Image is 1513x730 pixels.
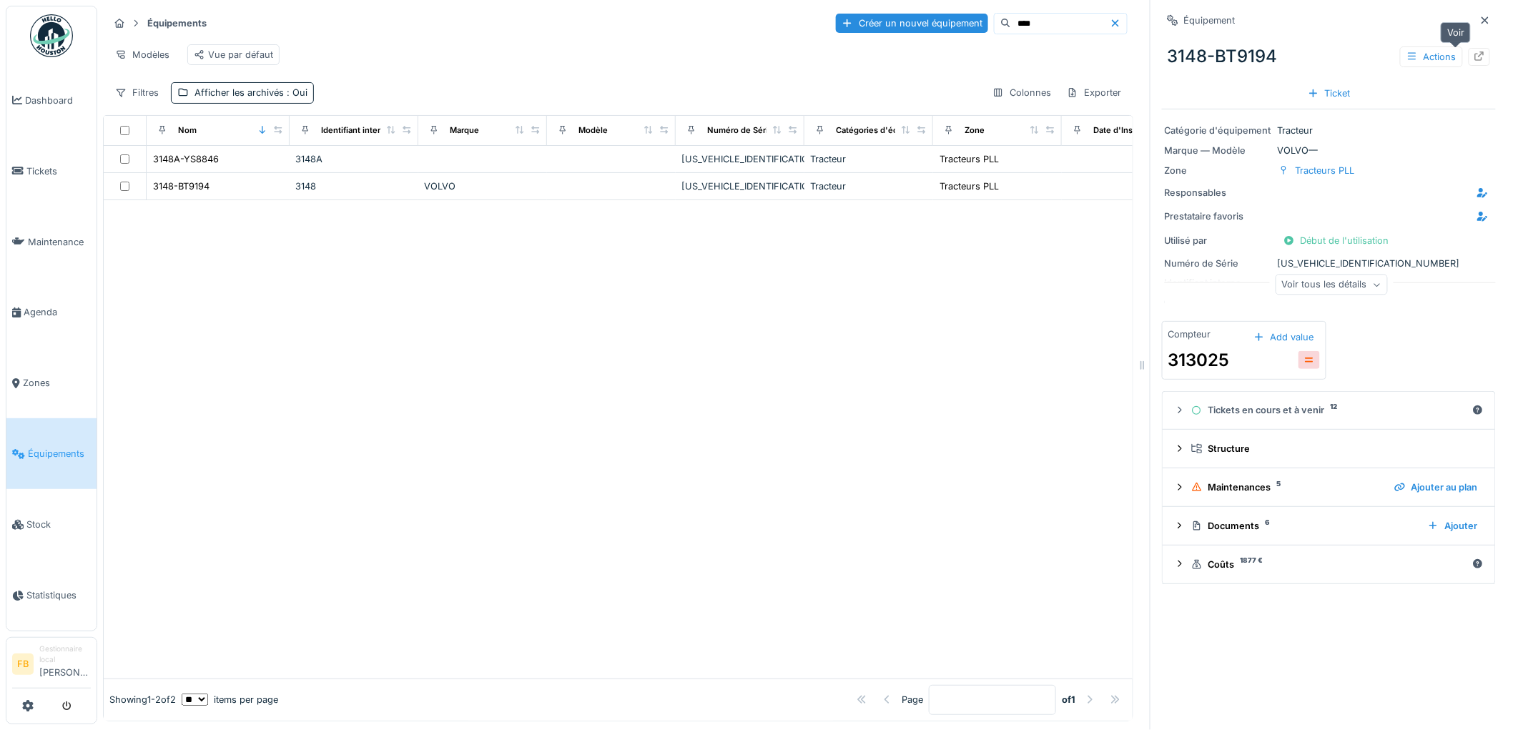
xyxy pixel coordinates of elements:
div: Tracteur [810,152,927,166]
div: items per page [182,693,278,706]
div: Prestataire favoris [1165,209,1272,223]
div: Numéro de Série [1165,257,1272,270]
div: Marque [450,124,479,137]
div: Marque — Modèle [1165,144,1272,157]
div: Modèle [578,124,608,137]
div: Ajouter au plan [1389,478,1484,497]
div: Maintenances [1191,480,1383,494]
div: Page [902,693,923,706]
div: Catégorie d'équipement [1165,124,1272,137]
div: [US_VEHICLE_IDENTIFICATION_NUMBER] [681,152,799,166]
summary: Coûts1877 € [1168,551,1489,578]
span: Agenda [24,305,91,319]
strong: of 1 [1062,693,1075,706]
div: Afficher les archivés [194,86,307,99]
div: Nom [178,124,197,137]
div: Voir tous les détails [1276,275,1388,295]
div: [US_VEHICLE_IDENTIFICATION_NUMBER] [1165,257,1493,270]
div: Tracteurs PLL [940,179,999,193]
div: Date d'Installation [1093,124,1163,137]
span: Zones [23,376,91,390]
summary: Maintenances5Ajouter au plan [1168,474,1489,500]
div: Filtres [109,82,165,103]
div: Documents [1191,519,1416,533]
li: [PERSON_NAME] [39,643,91,685]
div: 3148 [295,179,413,193]
div: [US_VEHICLE_IDENTIFICATION_NUMBER] [681,179,799,193]
div: Tracteurs PLL [1296,164,1355,177]
div: Zone [965,124,985,137]
div: Ticket [1302,84,1356,103]
strong: Équipements [142,16,212,30]
div: 3148-BT9194 [153,179,210,193]
div: 3148A-YS8846 [153,152,219,166]
a: Stock [6,489,97,560]
div: Zone [1165,164,1272,177]
div: Vue par défaut [194,48,273,61]
div: VOLVO [424,179,541,193]
a: Équipements [6,418,97,489]
div: Voir [1441,22,1471,43]
span: Statistiques [26,588,91,602]
div: Créer un nouvel équipement [836,14,988,33]
div: Utilisé par [1165,234,1272,247]
a: Dashboard [6,65,97,136]
li: FB [12,653,34,675]
a: Agenda [6,277,97,348]
div: 313025 [1168,347,1230,373]
span: : Oui [284,87,307,98]
img: Badge_color-CXgf-gQk.svg [30,14,73,57]
div: Actions [1400,46,1463,67]
div: Catégories d'équipement [836,124,935,137]
div: 3148-BT9194 [1162,38,1496,75]
div: Structure [1191,442,1478,455]
a: FB Gestionnaire local[PERSON_NAME] [12,643,91,689]
div: Add value [1248,327,1320,347]
span: Tickets [26,164,91,178]
a: Maintenance [6,207,97,277]
div: Compteur [1168,327,1211,341]
div: Exporter [1060,82,1128,103]
div: 3148A [295,152,413,166]
div: Responsables [1165,186,1272,199]
div: Début de l'utilisation [1278,231,1395,250]
div: Tracteur [1165,124,1493,137]
span: Stock [26,518,91,531]
span: Maintenance [28,235,91,249]
div: Colonnes [986,82,1058,103]
div: Tracteurs PLL [940,152,999,166]
a: Zones [6,348,97,419]
div: Identifiant interne [321,124,390,137]
div: Équipement [1184,14,1236,27]
span: Équipements [28,447,91,460]
summary: Tickets en cours et à venir12 [1168,398,1489,424]
div: VOLVO — [1165,144,1493,157]
div: Numéro de Série [707,124,773,137]
summary: Documents6Ajouter [1168,513,1489,539]
div: Gestionnaire local [39,643,91,666]
span: Dashboard [25,94,91,107]
div: Modèles [109,44,176,65]
a: Statistiques [6,560,97,631]
div: Tickets en cours et à venir [1191,403,1467,417]
a: Tickets [6,136,97,207]
summary: Structure [1168,435,1489,462]
div: Showing 1 - 2 of 2 [109,693,176,706]
div: Ajouter [1422,516,1484,536]
div: Tracteur [810,179,927,193]
div: Coûts [1191,558,1467,571]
